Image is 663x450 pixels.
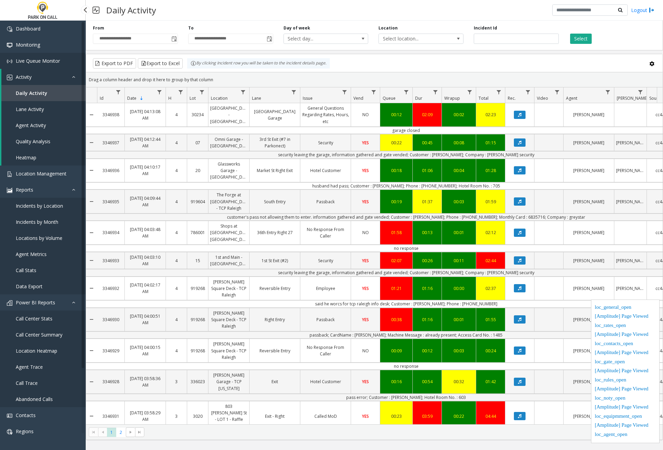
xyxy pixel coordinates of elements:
a: 4 [166,138,187,148]
a: 3 [166,377,187,387]
a: Video Filter Menu [553,87,562,97]
a: No Response From Caller [300,342,351,359]
a: Collapse Details [86,156,97,185]
span: Select day... [284,34,351,44]
a: Wrapup Filter Menu [465,87,474,97]
div: 00:02 [444,111,474,118]
div: 00:03 [444,348,474,354]
a: [DATE] 04:10:17 AM [125,162,166,179]
a: Dur Filter Menu [431,87,440,97]
button: Select [570,34,592,44]
a: [PERSON_NAME] Garage - TCP [US_STATE] [208,370,249,393]
a: Total Filter Menu [494,87,504,97]
a: [GEOGRAPHIC_DATA] - [GEOGRAPHIC_DATA] [208,103,249,126]
div: 00:01 [444,229,474,236]
a: Collapse Details [86,399,97,434]
a: 00:03 [442,346,476,356]
a: 01:28 [476,166,505,175]
a: 02:12 [476,228,505,238]
span: Location Management [16,170,67,177]
img: infoIcon.svg [191,61,196,66]
span: Page 1 [107,428,116,437]
a: 01:16 [413,315,442,325]
a: Glassworks Garage - [GEOGRAPHIC_DATA] [208,159,249,182]
a: Passback [300,197,351,207]
div: 01:15 [478,139,503,146]
a: [PERSON_NAME] Square Deck - TCP Raleigh [208,277,249,300]
a: [PERSON_NAME] [564,315,614,325]
a: 4 [166,315,187,325]
a: Collapse Details [86,367,97,396]
a: 4 [166,228,187,238]
img: 'icon' [7,75,12,80]
div: 01:59 [478,198,503,205]
a: NO [351,346,380,356]
a: NO [351,228,380,238]
a: Daily Activity [1,85,86,101]
span: Live Queue Monitor [16,58,60,64]
div: 02:09 [414,111,440,118]
a: Queue Filter Menu [402,87,411,97]
div: 01:37 [414,198,440,205]
a: 00:22 [380,138,412,148]
a: 1st and Main - [GEOGRAPHIC_DATA] [208,252,249,269]
a: 803 [PERSON_NAME] St - LOT 1 - Raffle Parking [208,401,249,431]
img: logout [649,7,654,14]
a: 3346932 [97,283,124,293]
button: Export to Excel [138,58,183,69]
div: 01:16 [414,285,440,292]
a: [PERSON_NAME] Square Deck - TCP Raleigh [208,339,249,362]
a: Activity [1,69,86,85]
div: 00:12 [382,111,411,118]
div: 00:04 [444,167,474,174]
div: 01:58 [382,229,411,236]
a: 00:03 [442,197,476,207]
div: 00:00 [444,285,474,292]
a: [PERSON_NAME] [564,411,614,421]
div: 01:16 [414,316,440,323]
a: 4 [166,283,187,293]
span: Go to the last page [135,427,144,437]
span: Call Stats [16,267,36,273]
a: [PERSON_NAME] Square Deck - TCP Raleigh [208,308,249,331]
a: Hotel Customer [300,377,351,387]
a: Rec. Filter Menu [523,87,533,97]
span: Toggle popup [170,34,178,44]
a: YES [351,315,380,325]
span: YES [362,140,369,146]
span: Call Trace [16,380,38,386]
a: 04:44 [476,411,505,421]
span: Heatmap [16,154,36,161]
a: 15 [187,256,208,266]
a: Issue Filter Menu [340,87,349,97]
img: pageIcon [93,2,99,19]
a: 20 [187,166,208,175]
a: 786001 [187,228,208,238]
span: Agent Trace [16,364,43,370]
a: 00:02 [442,110,476,120]
div: 00:22 [444,413,474,419]
a: YES [351,166,380,175]
a: [DATE] 04:02:17 AM [125,280,166,296]
a: YES [351,138,380,148]
a: Lane Filter Menu [289,87,299,97]
a: 00:23 [380,411,412,421]
a: Collapse Details [86,250,97,271]
a: 00:01 [442,228,476,238]
a: 3346933 [97,256,124,266]
a: 01:16 [413,283,442,293]
a: 3346935 [97,197,124,207]
a: Called MoD [300,411,351,421]
span: Data Export [16,283,43,290]
a: 02:09 [413,110,442,120]
a: 00:12 [380,110,412,120]
a: Hotel Customer [300,166,351,175]
div: 00:19 [382,198,411,205]
a: Parker Filter Menu [636,87,645,97]
a: Vend Filter Menu [369,87,378,97]
a: Security [300,256,351,266]
label: Day of week [284,25,310,31]
img: 'icon' [7,42,12,48]
div: 00:11 [444,257,474,264]
div: 00:09 [382,348,411,354]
